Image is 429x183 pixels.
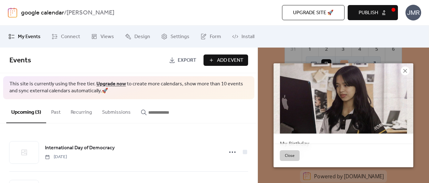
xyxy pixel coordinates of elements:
[196,28,226,45] a: Form
[227,28,259,45] a: Install
[67,7,114,19] b: [PERSON_NAME]
[293,9,334,17] span: Upgrade site 🚀
[45,144,115,152] a: International Day of Democracy
[86,28,119,45] a: Views
[47,28,85,45] a: Connect
[164,54,201,66] a: Export
[282,5,345,20] button: Upgrade site 🚀
[171,33,189,41] span: Settings
[45,154,67,160] span: [DATE]
[156,28,194,45] a: Settings
[66,99,97,123] button: Recurring
[6,99,46,123] button: Upcoming (3)
[64,7,67,19] b: /
[18,33,41,41] span: My Events
[45,144,115,152] span: International Day of Democracy
[8,8,17,18] img: logo
[61,33,80,41] span: Connect
[96,79,126,89] a: Upgrade now
[204,54,248,66] button: Add Event
[405,5,421,20] div: JMR
[348,5,398,20] button: Publish
[46,99,66,123] button: Past
[120,28,155,45] a: Design
[134,33,150,41] span: Design
[274,140,413,147] div: My Birthday
[178,57,196,64] span: Export
[4,28,45,45] a: My Events
[242,33,254,41] span: Install
[9,54,31,67] span: Events
[97,99,136,123] button: Submissions
[21,7,64,19] a: google calendar
[100,33,114,41] span: Views
[280,150,300,161] button: Close
[359,9,378,17] span: Publish
[9,81,248,95] span: This site is currently using the free tier. to create more calendars, show more than 10 events an...
[217,57,243,64] span: Add Event
[210,33,221,41] span: Form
